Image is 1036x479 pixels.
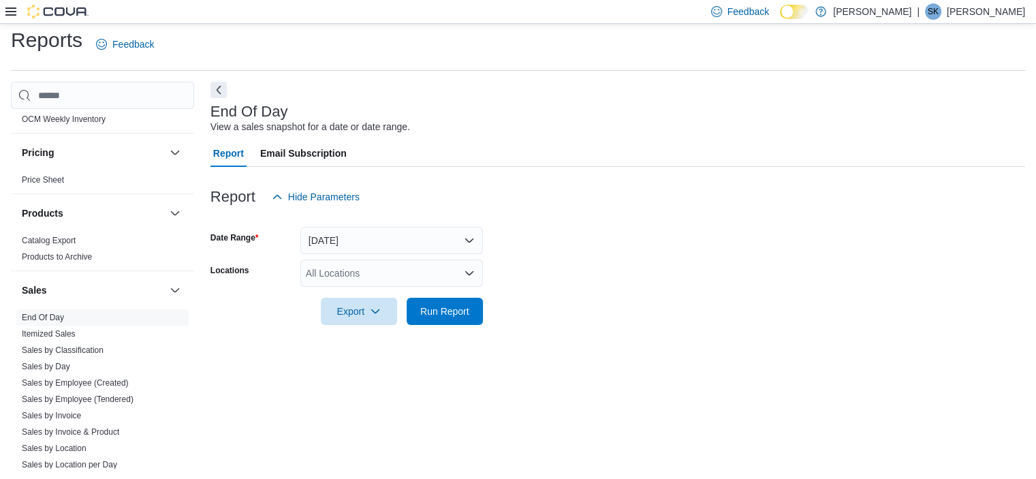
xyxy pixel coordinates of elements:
[22,377,129,388] span: Sales by Employee (Created)
[925,3,941,20] div: Sam Kochany
[22,329,76,339] a: Itemized Sales
[22,460,117,469] a: Sales by Location per Day
[22,362,70,371] a: Sales by Day
[22,114,106,124] a: OCM Weekly Inventory
[22,206,164,220] button: Products
[22,345,104,355] a: Sales by Classification
[22,251,92,262] span: Products to Archive
[22,411,81,420] a: Sales by Invoice
[780,5,809,19] input: Dark Mode
[210,265,249,276] label: Locations
[22,313,64,322] a: End Of Day
[22,394,134,405] span: Sales by Employee (Tendered)
[22,146,54,159] h3: Pricing
[260,140,347,167] span: Email Subscription
[22,283,164,297] button: Sales
[22,410,81,421] span: Sales by Invoice
[167,282,183,298] button: Sales
[22,378,129,388] a: Sales by Employee (Created)
[727,5,769,18] span: Feedback
[22,283,47,297] h3: Sales
[22,444,87,453] a: Sales by Location
[11,172,194,194] div: Pricing
[22,312,64,323] span: End Of Day
[22,114,106,125] span: OCM Weekly Inventory
[210,82,227,98] button: Next
[22,443,87,454] span: Sales by Location
[11,232,194,271] div: Products
[22,252,92,262] a: Products to Archive
[22,361,70,372] span: Sales by Day
[91,31,159,58] a: Feedback
[22,427,119,437] a: Sales by Invoice & Product
[22,459,117,470] span: Sales by Location per Day
[22,175,64,185] a: Price Sheet
[22,174,64,185] span: Price Sheet
[288,190,360,204] span: Hide Parameters
[22,236,76,245] a: Catalog Export
[407,298,483,325] button: Run Report
[464,268,475,279] button: Open list of options
[210,120,410,134] div: View a sales snapshot for a date or date range.
[321,298,397,325] button: Export
[112,37,154,51] span: Feedback
[266,183,365,211] button: Hide Parameters
[300,227,483,254] button: [DATE]
[420,305,469,318] span: Run Report
[928,3,939,20] span: SK
[167,205,183,221] button: Products
[210,189,255,205] h3: Report
[11,27,82,54] h1: Reports
[213,140,244,167] span: Report
[210,232,259,243] label: Date Range
[210,104,288,120] h3: End Of Day
[11,111,194,133] div: OCM
[917,3,920,20] p: |
[22,206,63,220] h3: Products
[167,144,183,161] button: Pricing
[833,3,911,20] p: [PERSON_NAME]
[22,395,134,404] a: Sales by Employee (Tendered)
[947,3,1025,20] p: [PERSON_NAME]
[22,328,76,339] span: Itemized Sales
[27,5,89,18] img: Cova
[329,298,389,325] span: Export
[22,235,76,246] span: Catalog Export
[22,146,164,159] button: Pricing
[22,427,119,437] span: Sales by Invoice & Product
